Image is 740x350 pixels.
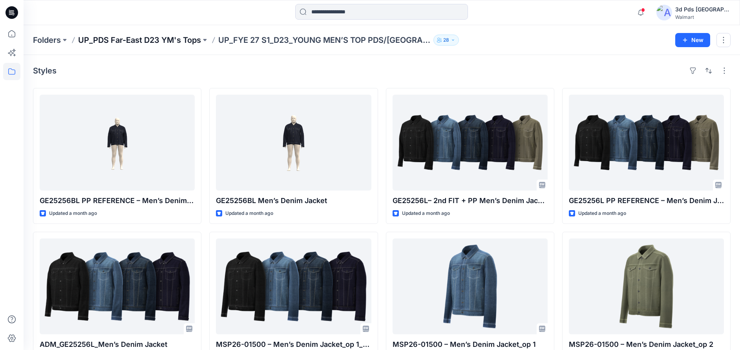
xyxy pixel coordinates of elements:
div: Walmart [675,14,730,20]
p: MSP26-01500 – Men’s Denim Jacket_op 1 [393,339,548,350]
a: UP_PDS Far-East D23 YM's Tops [78,35,201,46]
p: Updated a month ago [49,209,97,218]
p: ADM_GE25256L_Men’s Denim Jacket [40,339,195,350]
p: GE25256L PP REFERENCE – Men’s Denim Jacket [569,195,724,206]
p: MSP26-01500 – Men’s Denim Jacket_op 2 [569,339,724,350]
a: GE25256L PP REFERENCE – Men’s Denim Jacket [569,95,724,191]
a: GE25256L– 2nd FIT + PP Men’s Denim Jacket [393,95,548,191]
a: GE25256BL PP REFERENCE – Men’s Denim Jacket [40,95,195,191]
p: GE25256BL Men’s Denim Jacket [216,195,371,206]
p: Updated a month ago [225,209,273,218]
p: GE25256L– 2nd FIT + PP Men’s Denim Jacket [393,195,548,206]
button: 28 [433,35,459,46]
button: New [675,33,710,47]
a: ADM_GE25256L_Men’s Denim Jacket [40,238,195,334]
p: GE25256BL PP REFERENCE – Men’s Denim Jacket [40,195,195,206]
h4: Styles [33,66,57,75]
p: Updated a month ago [578,209,626,218]
p: 28 [443,36,449,44]
a: MSP26-01500 – Men’s Denim Jacket_op 2 [569,238,724,334]
p: Updated a month ago [402,209,450,218]
a: MSP26-01500 – Men’s Denim Jacket_op 1_RECOLOR [216,238,371,334]
p: MSP26-01500 – Men’s Denim Jacket_op 1_RECOLOR [216,339,371,350]
img: avatar [656,5,672,20]
div: 3d Pds [GEOGRAPHIC_DATA] [675,5,730,14]
a: Folders [33,35,61,46]
a: GE25256BL Men’s Denim Jacket [216,95,371,191]
p: UP_FYE 27 S1_D23_YOUNG MEN’S TOP PDS/[GEOGRAPHIC_DATA] [218,35,430,46]
a: MSP26-01500 – Men’s Denim Jacket_op 1 [393,238,548,334]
